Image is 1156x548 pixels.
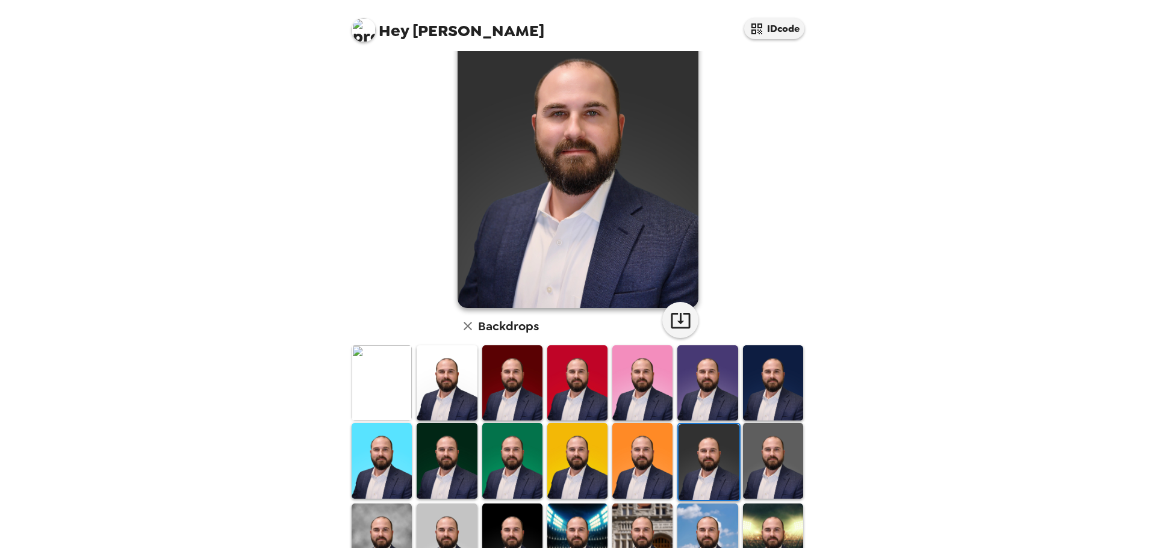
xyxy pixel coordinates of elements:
h6: Backdrops [478,316,539,336]
span: Hey [379,20,409,42]
img: profile pic [352,18,376,42]
img: user [458,7,698,308]
span: [PERSON_NAME] [352,12,544,39]
img: Original [352,345,412,420]
button: IDcode [744,18,804,39]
